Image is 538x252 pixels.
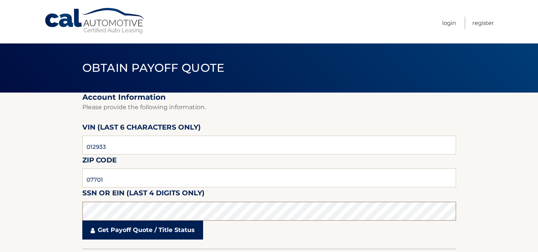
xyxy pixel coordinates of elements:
[82,221,203,240] a: Get Payoff Quote / Title Status
[44,8,146,34] a: Cal Automotive
[82,61,225,75] span: Obtain Payoff Quote
[82,102,456,113] p: Please provide the following information.
[442,17,456,29] a: Login
[82,122,201,136] label: VIN (last 6 characters only)
[472,17,494,29] a: Register
[82,187,205,201] label: SSN or EIN (last 4 digits only)
[82,93,456,102] h2: Account Information
[82,155,117,169] label: Zip Code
